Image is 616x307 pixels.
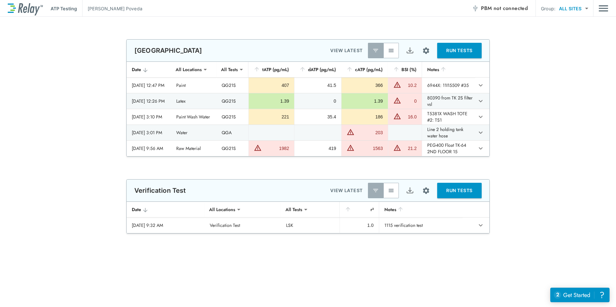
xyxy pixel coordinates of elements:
[127,62,489,156] table: sticky table
[481,4,528,13] span: PBM
[372,187,379,194] img: Latest
[205,203,240,216] div: All Locations
[393,81,401,88] img: Warning
[347,82,383,88] div: 366
[599,2,608,14] button: Main menu
[217,93,249,109] td: QG21S
[217,125,249,140] td: QGA
[217,141,249,156] td: QG21S
[254,114,289,120] div: 221
[345,222,374,228] div: 1.0
[127,62,171,78] th: Date
[132,222,199,228] div: [DATE] 9:32 AM
[132,129,166,136] div: [DATE] 3:01 PM
[132,82,166,88] div: [DATE] 12:47 PM
[127,202,205,218] th: Date
[132,114,166,120] div: [DATE] 3:10 PM
[388,187,394,194] img: View All
[254,98,289,104] div: 1.39
[281,218,340,233] td: LSK
[418,182,435,199] button: Site setup
[300,145,336,152] div: 419
[406,47,414,55] img: Export Icon
[437,183,482,198] button: RUN TESTS
[346,66,383,73] div: cATP (pg/mL)
[422,187,430,195] img: Settings Icon
[171,125,217,140] td: Water
[347,144,354,152] img: Warning
[469,2,530,15] button: PBM not connected
[475,96,486,107] button: expand row
[356,145,383,152] div: 1563
[8,2,43,15] img: LuminUltra Relay
[475,127,486,138] button: expand row
[254,82,289,88] div: 407
[422,47,430,55] img: Settings Icon
[127,202,489,233] table: sticky table
[171,63,206,76] div: All Locations
[475,220,486,231] button: expand row
[88,5,142,12] p: [PERSON_NAME] Poveda
[171,78,217,93] td: Paint
[475,111,486,122] button: expand row
[347,114,383,120] div: 186
[132,98,166,104] div: [DATE] 12:26 PM
[437,43,482,58] button: RUN TESTS
[393,144,401,152] img: Warning
[422,125,475,140] td: Line 2 holding tank water hose
[494,5,528,12] span: not connected
[356,129,383,136] div: 203
[372,47,379,54] img: Latest
[281,203,307,216] div: All Tests
[427,66,470,73] div: Notes
[388,47,394,54] img: View All
[550,288,610,302] iframe: Resource center
[422,93,475,109] td: 80390 from TK 2S filter vsl
[263,145,289,152] div: 1982
[393,97,401,104] img: Warning
[393,66,417,73] div: BSI (%)
[300,98,336,104] div: 0
[347,98,383,104] div: 1.39
[422,141,475,156] td: PEG400 Float TK-64 2ND FLOOR 15
[51,5,77,12] p: ATP Testing
[402,43,418,58] button: Export
[132,145,166,152] div: [DATE] 9:56 AM
[171,109,217,125] td: Paint Wash Water
[418,42,435,59] button: Site setup
[134,47,202,54] p: [GEOGRAPHIC_DATA]
[384,206,458,213] div: Notes
[599,2,608,14] img: Drawer Icon
[472,5,478,12] img: Offline Icon
[402,183,418,198] button: Export
[475,143,486,154] button: expand row
[403,98,417,104] div: 0
[217,109,249,125] td: QG21S
[171,141,217,156] td: Raw Material
[171,93,217,109] td: Latex
[330,187,363,194] p: VIEW LATEST
[422,78,475,93] td: 6944X: 11I15509 #35
[217,63,242,76] div: All Tests
[422,109,475,125] td: T5381X WASH TOTE #2: TS1
[254,144,262,152] img: Warning
[134,187,186,194] p: Verification Test
[330,47,363,54] p: VIEW LATEST
[403,145,417,152] div: 21.2
[347,128,354,136] img: Warning
[403,114,417,120] div: 16.0
[403,82,417,88] div: 10.2
[217,78,249,93] td: QG21S
[300,82,336,88] div: 41.5
[300,114,336,120] div: 35.4
[475,80,486,91] button: expand row
[345,206,374,213] div: r²
[299,66,336,73] div: dATP (pg/mL)
[254,66,289,73] div: tATP (pg/mL)
[541,5,555,12] p: Group:
[379,218,463,233] td: 1115 verification test
[393,112,401,120] img: Warning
